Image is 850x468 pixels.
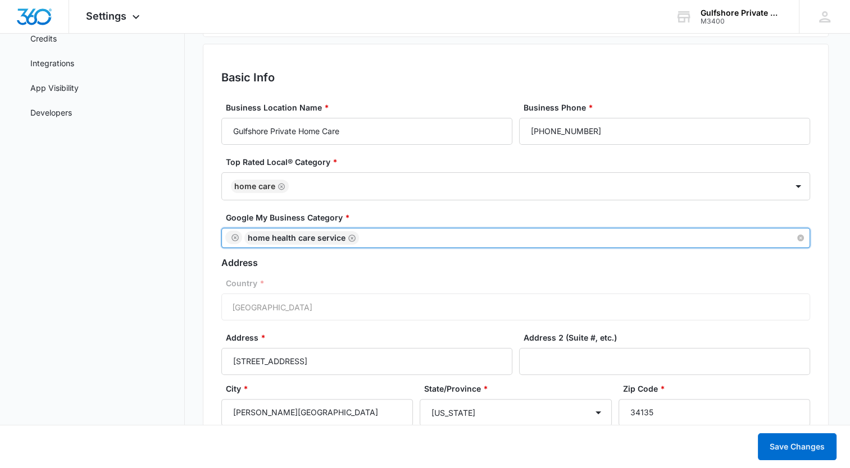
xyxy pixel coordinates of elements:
[797,235,804,241] span: close-circle
[623,383,815,394] label: Zip Code
[226,156,815,168] label: Top Rated Local® Category
[524,332,815,343] label: Address 2 (Suite #, etc.)
[348,234,356,242] button: Remove
[758,433,837,460] button: Save Changes
[226,102,517,113] label: Business Location Name
[231,233,239,241] button: Remove
[701,17,783,25] div: account id
[226,383,417,394] label: City
[30,33,57,44] a: Credits
[424,383,616,394] label: State/Province
[226,277,815,289] label: Country
[701,8,783,17] div: account name
[524,102,815,113] label: Business Phone
[226,212,815,223] label: Google My Business Category
[234,182,275,190] div: Home Care
[86,10,126,22] span: Settings
[30,57,74,69] a: Integrations
[275,182,285,190] div: Remove Home Care
[244,231,359,245] div: Home health care service
[30,82,79,94] a: App Visibility
[30,107,72,118] a: Developers
[226,332,517,343] label: Address
[221,69,810,86] h2: Basic Info
[221,256,810,269] h3: Address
